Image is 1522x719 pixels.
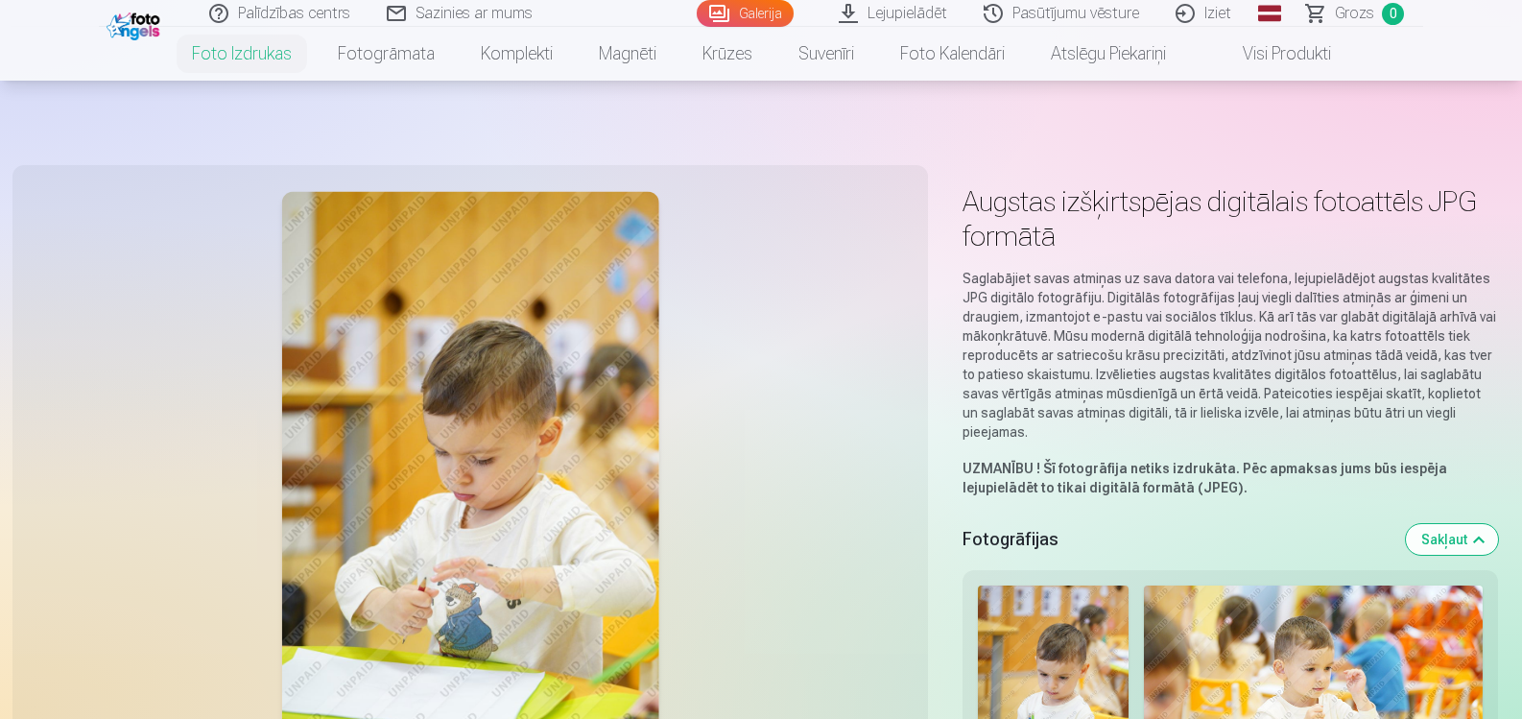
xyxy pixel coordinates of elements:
a: Komplekti [458,27,576,81]
a: Foto izdrukas [169,27,315,81]
strong: Šī fotogrāfija netiks izdrukāta. Pēc apmaksas jums būs iespēja lejupielādēt to tikai digitālā for... [963,461,1447,495]
button: Sakļaut [1406,524,1498,555]
h5: Fotogrāfijas [963,526,1391,553]
img: /fa1 [107,8,165,40]
h1: Augstas izšķirtspējas digitālais fotoattēls JPG formātā [963,184,1498,253]
a: Foto kalendāri [877,27,1028,81]
span: Grozs [1335,2,1374,25]
a: Visi produkti [1189,27,1354,81]
a: Krūzes [679,27,775,81]
a: Magnēti [576,27,679,81]
a: Atslēgu piekariņi [1028,27,1189,81]
span: 0 [1382,3,1404,25]
a: Suvenīri [775,27,877,81]
p: Saglabājiet savas atmiņas uz sava datora vai telefona, lejupielādējot augstas kvalitātes JPG digi... [963,269,1498,442]
strong: UZMANĪBU ! [963,461,1040,476]
a: Fotogrāmata [315,27,458,81]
